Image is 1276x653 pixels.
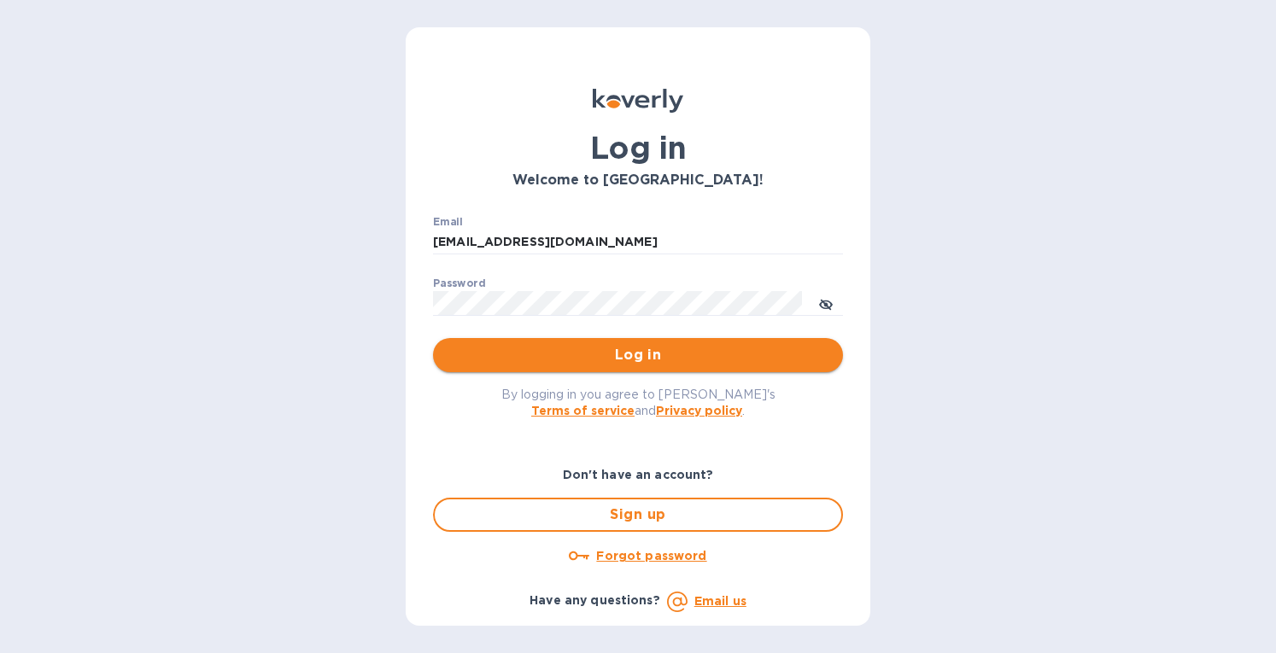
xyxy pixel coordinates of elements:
[563,468,714,481] b: Don't have an account?
[656,404,742,417] a: Privacy policy
[596,549,706,563] u: Forgot password
[694,594,746,608] a: Email us
[433,172,843,189] h3: Welcome to [GEOGRAPHIC_DATA]!
[433,338,843,372] button: Log in
[447,345,829,365] span: Log in
[433,217,463,227] label: Email
[433,230,843,255] input: Enter email address
[448,504,828,525] span: Sign up
[433,498,843,532] button: Sign up
[433,130,843,166] h1: Log in
[593,89,683,113] img: Koverly
[531,404,635,417] a: Terms of service
[809,286,843,320] button: toggle password visibility
[433,278,485,289] label: Password
[501,388,776,417] span: By logging in you agree to [PERSON_NAME]'s and .
[530,593,660,607] b: Have any questions?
